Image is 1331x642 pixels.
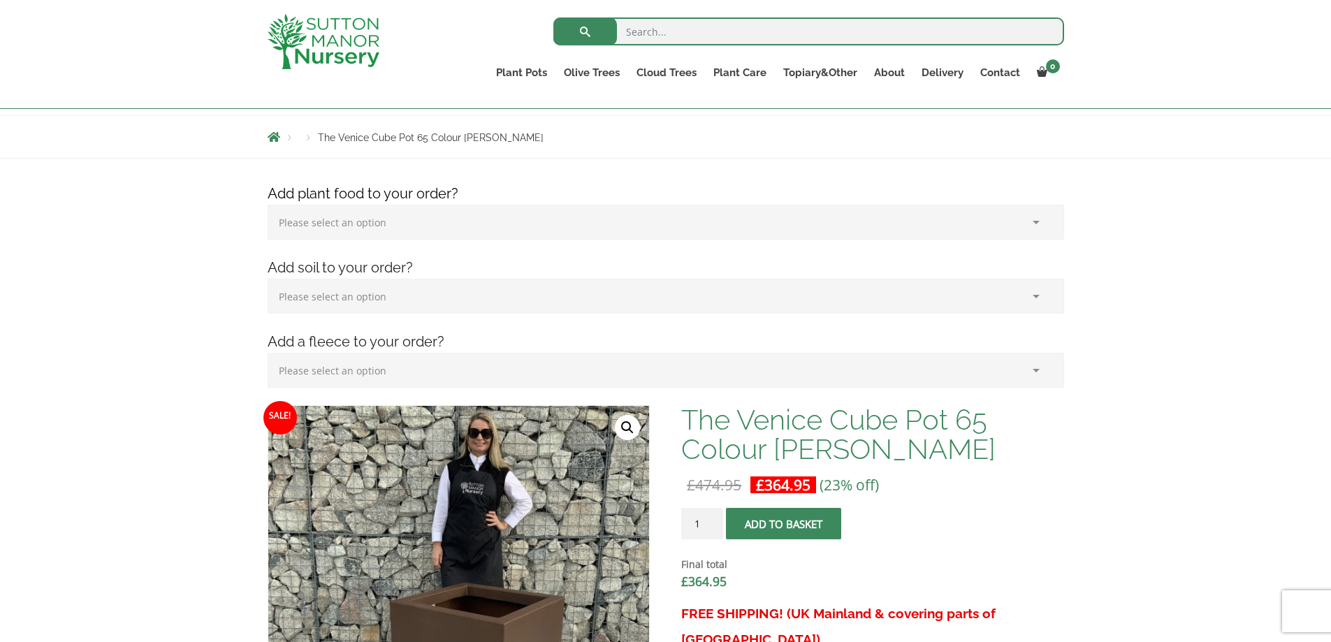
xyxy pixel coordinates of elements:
[681,556,1063,573] dt: Final total
[268,131,1064,143] nav: Breadcrumbs
[756,475,810,495] bdi: 364.95
[257,257,1075,279] h4: Add soil to your order?
[263,401,297,435] span: Sale!
[488,63,555,82] a: Plant Pots
[681,405,1063,464] h1: The Venice Cube Pot 65 Colour [PERSON_NAME]
[681,573,727,590] bdi: 364.95
[268,14,379,69] img: logo
[681,508,723,539] input: Product quantity
[726,508,841,539] button: Add to basket
[1028,63,1064,82] a: 0
[257,331,1075,353] h4: Add a fleece to your order?
[681,573,688,590] span: £
[687,475,695,495] span: £
[1046,59,1060,73] span: 0
[553,17,1064,45] input: Search...
[756,475,764,495] span: £
[615,415,640,440] a: View full-screen image gallery
[687,475,741,495] bdi: 474.95
[555,63,628,82] a: Olive Trees
[705,63,775,82] a: Plant Care
[913,63,972,82] a: Delivery
[820,475,879,495] span: (23% off)
[866,63,913,82] a: About
[972,63,1028,82] a: Contact
[318,132,544,143] span: The Venice Cube Pot 65 Colour [PERSON_NAME]
[628,63,705,82] a: Cloud Trees
[257,183,1075,205] h4: Add plant food to your order?
[775,63,866,82] a: Topiary&Other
